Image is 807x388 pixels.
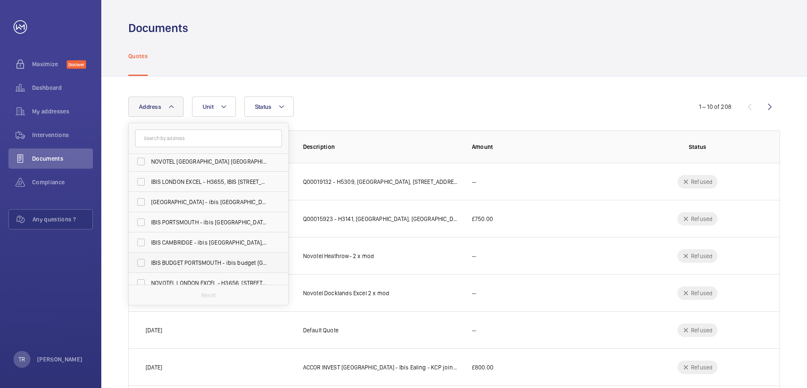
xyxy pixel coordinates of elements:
[472,143,619,151] p: Amount
[699,102,731,111] div: 1 – 10 of 208
[255,103,272,110] span: Status
[32,154,93,163] span: Documents
[303,215,458,223] p: Q00015923 - H3141, [GEOGRAPHIC_DATA], [GEOGRAPHIC_DATA] - [GEOGRAPHIC_DATA] INVEST [GEOGRAPHIC_DA...
[303,289,390,297] p: Novotel Docklands Excel 2 x mod
[67,60,86,69] span: Discover
[151,178,267,186] span: IBIS LONDON EXCEL - H3655, IBIS [STREET_ADDRESS]
[151,238,267,247] span: IBIS CAMBRIDGE - ibis [GEOGRAPHIC_DATA], [GEOGRAPHIC_DATA]
[472,289,476,297] p: --
[146,326,162,334] p: [DATE]
[146,363,162,372] p: [DATE]
[151,198,267,206] span: [GEOGRAPHIC_DATA] - ibis [GEOGRAPHIC_DATA], [GEOGRAPHIC_DATA]
[151,218,267,226] span: IBIS PORTSMOUTH - ibis [GEOGRAPHIC_DATA]
[303,178,458,186] p: Q00019132 - H5309, [GEOGRAPHIC_DATA], [STREET_ADDRESS]
[472,326,476,334] p: --
[192,97,236,117] button: Unit
[691,252,712,260] p: Refused
[32,178,93,186] span: Compliance
[32,131,93,139] span: Interventions
[37,355,83,364] p: [PERSON_NAME]
[151,157,267,166] span: NOVOTEL [GEOGRAPHIC_DATA] [GEOGRAPHIC_DATA] - H9057, [GEOGRAPHIC_DATA] [GEOGRAPHIC_DATA], [STREET...
[32,84,93,92] span: Dashboard
[472,363,493,372] p: £800.00
[472,178,476,186] p: --
[244,97,294,117] button: Status
[691,326,712,334] p: Refused
[303,143,458,151] p: Description
[632,143,763,151] p: Status
[303,363,458,372] p: ACCOR INVEST [GEOGRAPHIC_DATA] - Ibis Ealing - KCP joint visit - [DATE]
[472,252,476,260] p: --
[691,178,712,186] p: Refused
[19,355,25,364] p: TR
[32,60,67,68] span: Maximize
[303,252,374,260] p: Novotel Heathrow- 2 x mod
[691,215,712,223] p: Refused
[128,20,188,36] h1: Documents
[151,279,267,287] span: NOVOTEL LONDON EXCEL - H3656, [STREET_ADDRESS]
[32,215,92,224] span: Any questions ?
[135,129,282,147] input: Search by address
[128,52,148,60] p: Quotes
[203,103,214,110] span: Unit
[201,291,216,299] p: Reset
[151,259,267,267] span: IBIS BUDGET PORTSMOUTH - ibis budget [GEOGRAPHIC_DATA], [GEOGRAPHIC_DATA] 8SL
[691,289,712,297] p: Refused
[303,326,339,334] p: Default Quote
[32,107,93,116] span: My addresses
[691,363,712,372] p: Refused
[472,215,493,223] p: £750.00
[139,103,161,110] span: Address
[128,97,184,117] button: Address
